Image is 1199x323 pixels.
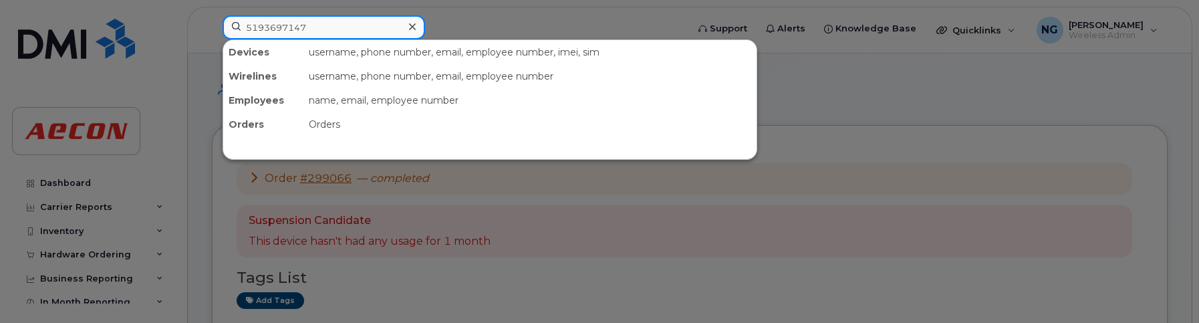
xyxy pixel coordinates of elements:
div: Employees [223,88,303,112]
div: Orders [223,112,303,136]
div: Orders [303,112,757,136]
div: Devices [223,40,303,64]
div: username, phone number, email, employee number, imei, sim [303,40,757,64]
div: username, phone number, email, employee number [303,64,757,88]
div: name, email, employee number [303,88,757,112]
div: Wirelines [223,64,303,88]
